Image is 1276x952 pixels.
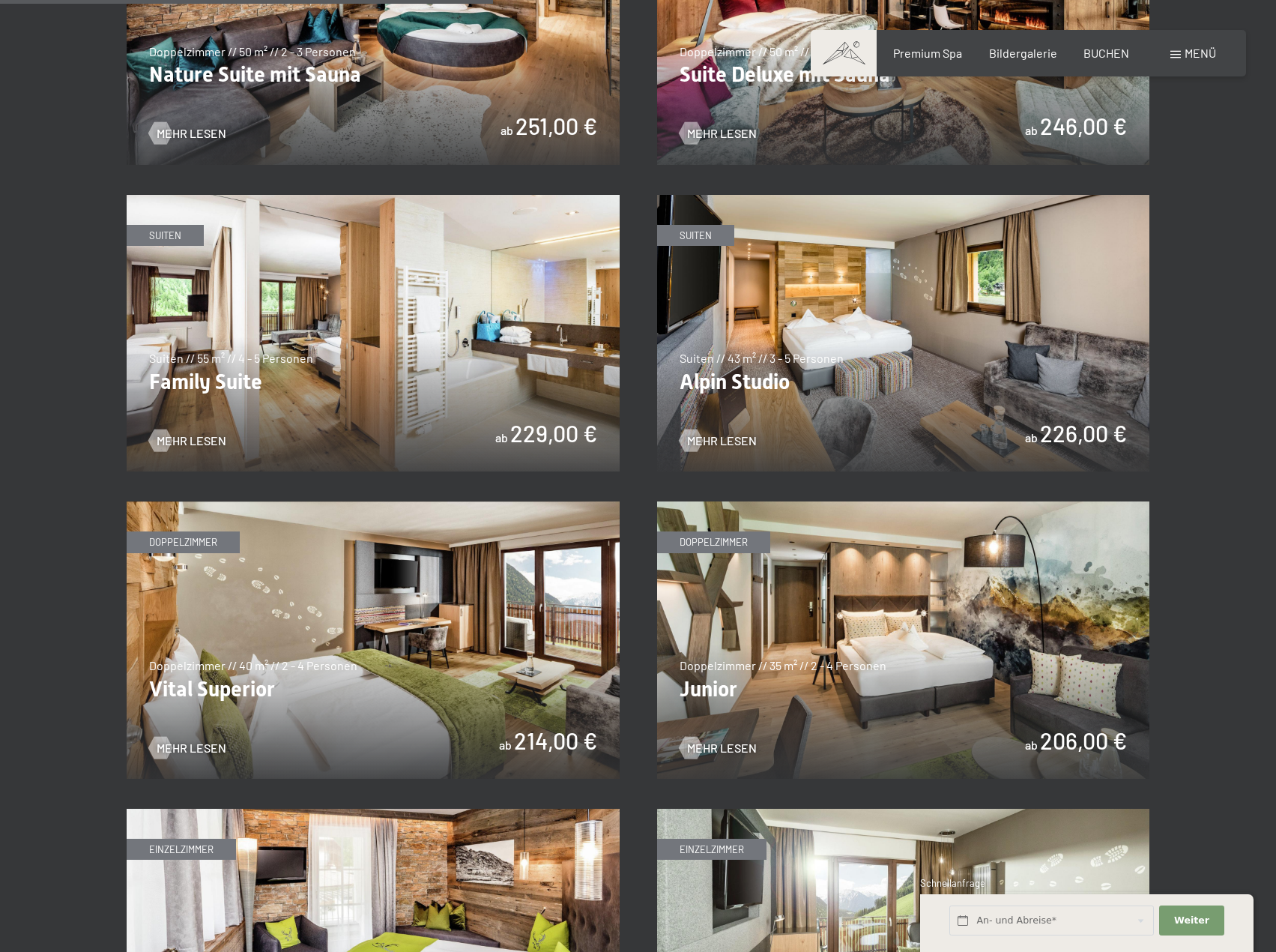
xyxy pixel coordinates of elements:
span: Menü [1185,46,1216,60]
span: Mehr Lesen [687,125,757,142]
span: Weiter [1174,914,1209,927]
span: Mehr Lesen [157,433,226,449]
button: Weiter [1159,906,1224,936]
a: Single Superior [657,810,1150,819]
a: Single Alpin [127,810,620,819]
a: Family Suite [127,196,620,205]
a: Bildergalerie [989,46,1057,60]
a: Alpin Studio [657,196,1150,205]
a: BUCHEN [1083,46,1129,60]
a: Mehr Lesen [149,125,226,142]
span: Mehr Lesen [687,433,757,449]
img: Family Suite [127,195,620,472]
span: Schnellanfrage [920,877,985,889]
a: Premium Spa [893,46,962,60]
a: Mehr Lesen [680,125,757,142]
span: Mehr Lesen [157,125,226,142]
a: Vital Superior [127,502,620,511]
a: Mehr Lesen [149,433,226,449]
a: Junior [657,502,1150,511]
a: Mehr Lesen [149,740,226,756]
a: Mehr Lesen [680,740,757,756]
a: Mehr Lesen [680,433,757,449]
img: Alpin Studio [657,195,1150,472]
span: Mehr Lesen [157,740,226,756]
span: Mehr Lesen [687,740,757,756]
img: Junior [657,501,1150,779]
img: Vital Superior [127,501,620,779]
